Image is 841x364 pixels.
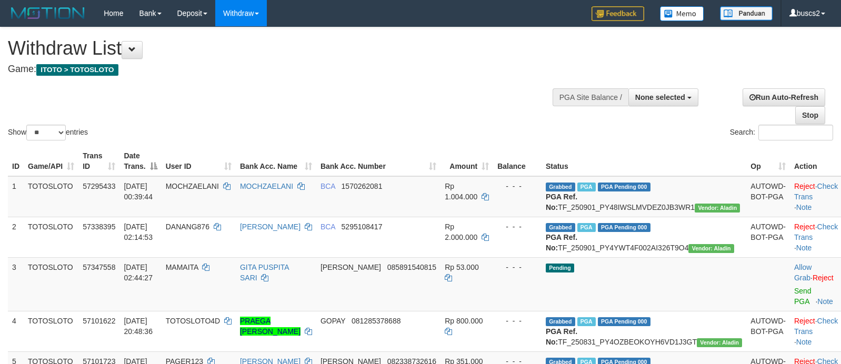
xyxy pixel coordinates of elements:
span: 57101622 [83,317,115,325]
a: Reject [794,182,815,190]
span: Rp 800.000 [445,317,483,325]
th: Bank Acc. Name: activate to sort column ascending [236,146,316,176]
span: Grabbed [546,183,575,191]
td: TOTOSLOTO [24,257,78,311]
span: Rp 1.004.000 [445,182,477,201]
img: Feedback.jpg [592,6,644,21]
button: None selected [628,88,698,106]
span: MAMAITA [166,263,198,271]
div: - - - [497,181,537,191]
span: PGA Pending [598,317,650,326]
img: Button%20Memo.svg [660,6,704,21]
a: Reject [813,274,834,282]
div: - - - [497,262,537,272]
span: Rp 53.000 [445,263,479,271]
b: PGA Ref. No: [546,327,577,346]
span: Copy 081285378688 to clipboard [352,317,401,325]
b: PGA Ref. No: [546,233,577,252]
span: PGA Pending [598,183,650,191]
span: Marked by buscs1 [577,317,596,326]
a: Stop [795,106,825,124]
label: Search: [730,125,833,140]
div: - - - [497,316,537,326]
th: Status [542,146,746,176]
td: 2 [8,217,24,257]
span: [DATE] 00:39:44 [124,182,153,201]
td: TOTOSLOTO [24,176,78,217]
td: TOTOSLOTO [24,217,78,257]
td: AUTOWD-BOT-PGA [746,217,790,257]
h1: Withdraw List [8,38,550,59]
input: Search: [758,125,833,140]
a: Allow Grab [794,263,812,282]
td: 4 [8,311,24,351]
span: 57295433 [83,182,115,190]
span: [DATE] 02:44:27 [124,263,153,282]
a: Check Trans [794,317,838,336]
span: MOCHZAELANI [166,182,219,190]
span: Vendor URL: https://payment4.1velocity.biz [688,244,734,253]
th: Bank Acc. Number: activate to sort column ascending [316,146,440,176]
td: AUTOWD-BOT-PGA [746,311,790,351]
span: Grabbed [546,317,575,326]
th: Op: activate to sort column ascending [746,146,790,176]
a: [PERSON_NAME] [240,223,301,231]
a: Note [796,338,812,346]
span: Marked by buscs1 [577,223,596,232]
a: Send PGA [794,287,812,306]
span: GOPAY [321,317,345,325]
span: TOTOSLOTO4D [166,317,220,325]
b: PGA Ref. No: [546,193,577,211]
th: ID [8,146,24,176]
td: 1 [8,176,24,217]
span: Pending [546,264,574,272]
td: TOTOSLOTO [24,311,78,351]
td: TF_250831_PY4OZBEOKOYH6VD1J3GT [542,311,746,351]
a: PRAEGA [PERSON_NAME] [240,317,301,336]
span: 57347558 [83,263,115,271]
span: Grabbed [546,223,575,232]
select: Showentries [26,125,66,140]
td: TF_250901_PY4YWT4F002AI326T9O4 [542,217,746,257]
a: Check Trans [794,223,838,241]
span: [PERSON_NAME] [321,263,381,271]
span: Copy 085891540815 to clipboard [387,263,436,271]
span: [DATE] 20:48:36 [124,317,153,336]
td: TF_250901_PY48IWSLMVDEZ0JB3WR1 [542,176,746,217]
th: User ID: activate to sort column ascending [162,146,236,176]
span: BCA [321,182,335,190]
th: Trans ID: activate to sort column ascending [78,146,119,176]
th: Amount: activate to sort column ascending [440,146,493,176]
th: Balance [493,146,542,176]
img: panduan.png [720,6,773,21]
td: 3 [8,257,24,311]
th: Game/API: activate to sort column ascending [24,146,78,176]
a: Note [796,203,812,211]
h4: Game: [8,64,550,75]
label: Show entries [8,125,88,140]
span: DANANG876 [166,223,209,231]
span: PGA Pending [598,223,650,232]
div: - - - [497,221,537,232]
span: Vendor URL: https://payment4.1velocity.biz [697,338,742,347]
a: MOCHZAELANI [240,182,293,190]
a: Reject [794,223,815,231]
span: BCA [321,223,335,231]
a: Note [796,244,812,252]
span: Copy 1570262081 to clipboard [342,182,383,190]
span: ITOTO > TOTOSLOTO [36,64,118,76]
span: · [794,263,813,282]
th: Date Trans.: activate to sort column descending [119,146,161,176]
span: Copy 5295108417 to clipboard [342,223,383,231]
td: AUTOWD-BOT-PGA [746,176,790,217]
a: Run Auto-Refresh [743,88,825,106]
img: MOTION_logo.png [8,5,88,21]
a: Reject [794,317,815,325]
span: 57338395 [83,223,115,231]
a: GITA PUSPITA SARI [240,263,289,282]
div: PGA Site Balance / [553,88,628,106]
span: Rp 2.000.000 [445,223,477,241]
span: Vendor URL: https://payment4.1velocity.biz [695,204,740,213]
span: Marked by buscs1 [577,183,596,191]
span: [DATE] 02:14:53 [124,223,153,241]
